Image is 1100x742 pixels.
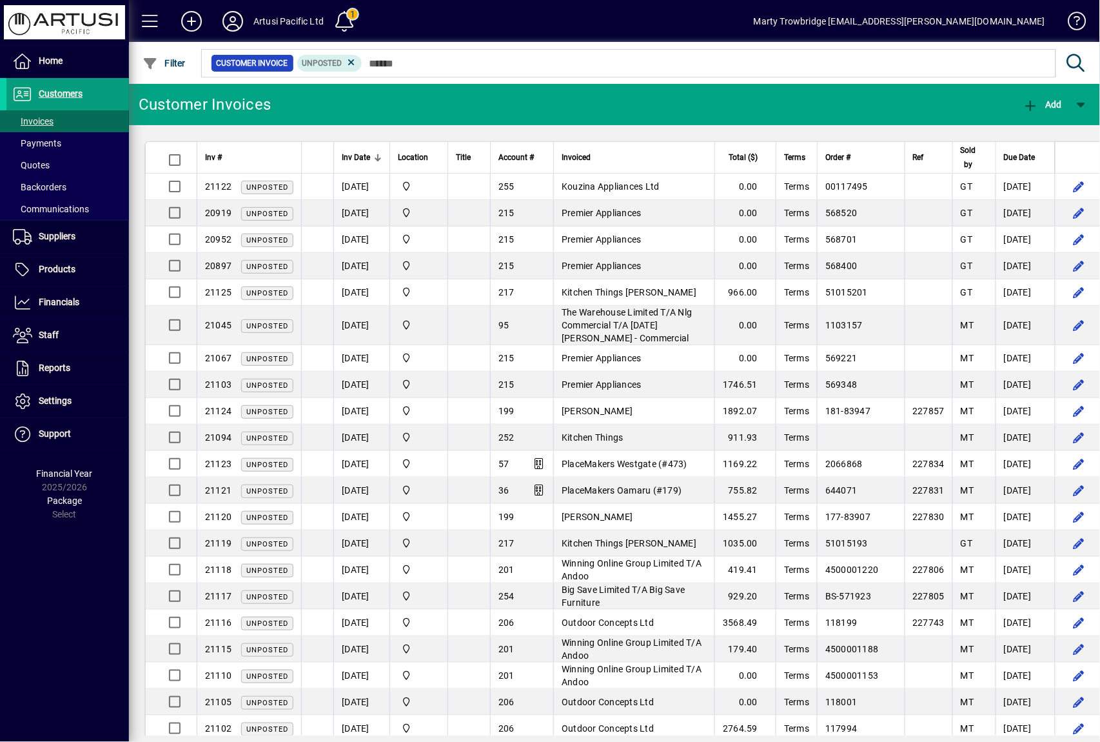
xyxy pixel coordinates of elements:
[562,353,642,363] span: Premier Appliances
[39,330,59,340] span: Staff
[754,11,1045,32] div: Marty Trowbridge [EMAIL_ADDRESS][PERSON_NAME][DOMAIN_NAME]
[714,530,776,557] td: 1035.00
[498,644,515,654] span: 201
[825,512,870,522] span: 177-83907
[1004,150,1036,165] span: Due Date
[1058,3,1084,45] a: Knowledge Base
[398,377,440,392] span: Main Warehouse
[961,538,973,548] span: GT
[398,642,440,656] span: Main Warehouse
[205,234,231,245] span: 20952
[246,434,288,443] span: Unposted
[961,234,973,245] span: GT
[498,234,515,245] span: 215
[6,319,129,352] a: Staff
[1068,256,1089,276] button: Edit
[562,432,624,443] span: Kitchen Things
[498,353,515,363] span: 215
[714,398,776,425] td: 1892.07
[961,379,974,390] span: MT
[498,379,515,390] span: 215
[6,132,129,154] a: Payments
[205,565,231,575] span: 21118
[961,287,973,297] span: GT
[205,432,231,443] span: 21094
[398,457,440,471] span: Main Warehouse
[333,663,389,689] td: [DATE]
[996,345,1055,372] td: [DATE]
[996,557,1055,583] td: [DATE]
[398,536,440,550] span: Main Warehouse
[398,616,440,630] span: Main Warehouse
[961,670,974,681] span: MT
[913,512,945,522] span: 227830
[398,483,440,497] span: Main Warehouse
[961,320,974,330] span: MT
[1068,718,1089,739] button: Edit
[217,57,288,70] span: Customer Invoice
[139,94,271,115] div: Customer Invoices
[498,150,534,165] span: Account #
[398,259,440,273] span: Main Warehouse
[246,461,288,469] span: Unposted
[1068,315,1089,336] button: Edit
[784,512,809,522] span: Terms
[714,477,776,504] td: 755.82
[825,591,871,601] span: BS-571923
[1068,533,1089,554] button: Edit
[714,610,776,636] td: 3568.49
[398,179,440,194] span: Main Warehouse
[342,150,382,165] div: Inv Date
[913,150,924,165] span: Ref
[13,160,50,170] span: Quotes
[1023,99,1062,110] span: Add
[1068,176,1089,197] button: Edit
[961,261,973,271] span: GT
[205,591,231,601] span: 21117
[39,264,75,274] span: Products
[1068,639,1089,659] button: Edit
[825,150,896,165] div: Order #
[398,668,440,683] span: Main Warehouse
[398,150,428,165] span: Location
[913,150,945,165] div: Ref
[562,558,702,581] span: Winning Online Group Limited T/A Andoo
[825,459,863,469] span: 2066868
[714,557,776,583] td: 419.41
[562,150,591,165] span: Invoiced
[714,451,776,477] td: 1169.22
[784,353,809,363] span: Terms
[205,261,231,271] span: 20897
[784,181,809,192] span: Terms
[961,565,974,575] span: MT
[825,320,863,330] span: 1103157
[333,451,389,477] td: [DATE]
[562,459,687,469] span: PlaceMakers Westgate (#473)
[498,538,515,548] span: 217
[825,538,868,548] span: 51015193
[1068,229,1089,250] button: Edit
[1068,282,1089,303] button: Edit
[205,512,231,522] span: 21120
[398,404,440,418] span: Main Warehouse
[784,670,809,681] span: Terms
[6,198,129,220] a: Communications
[825,208,858,218] span: 568520
[253,11,324,32] div: Artusi Pacific Ltd
[562,150,707,165] div: Invoiced
[246,408,288,416] span: Unposted
[714,583,776,610] td: 929.20
[996,583,1055,610] td: [DATE]
[913,459,945,469] span: 227834
[714,636,776,663] td: 179.40
[961,485,974,496] span: MT
[961,143,988,172] div: Sold by
[398,589,440,603] span: Main Warehouse
[1068,480,1089,501] button: Edit
[6,154,129,176] a: Quotes
[825,670,879,681] span: 4500001153
[1068,348,1089,368] button: Edit
[498,591,515,601] span: 254
[996,636,1055,663] td: [DATE]
[825,353,858,363] span: 569221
